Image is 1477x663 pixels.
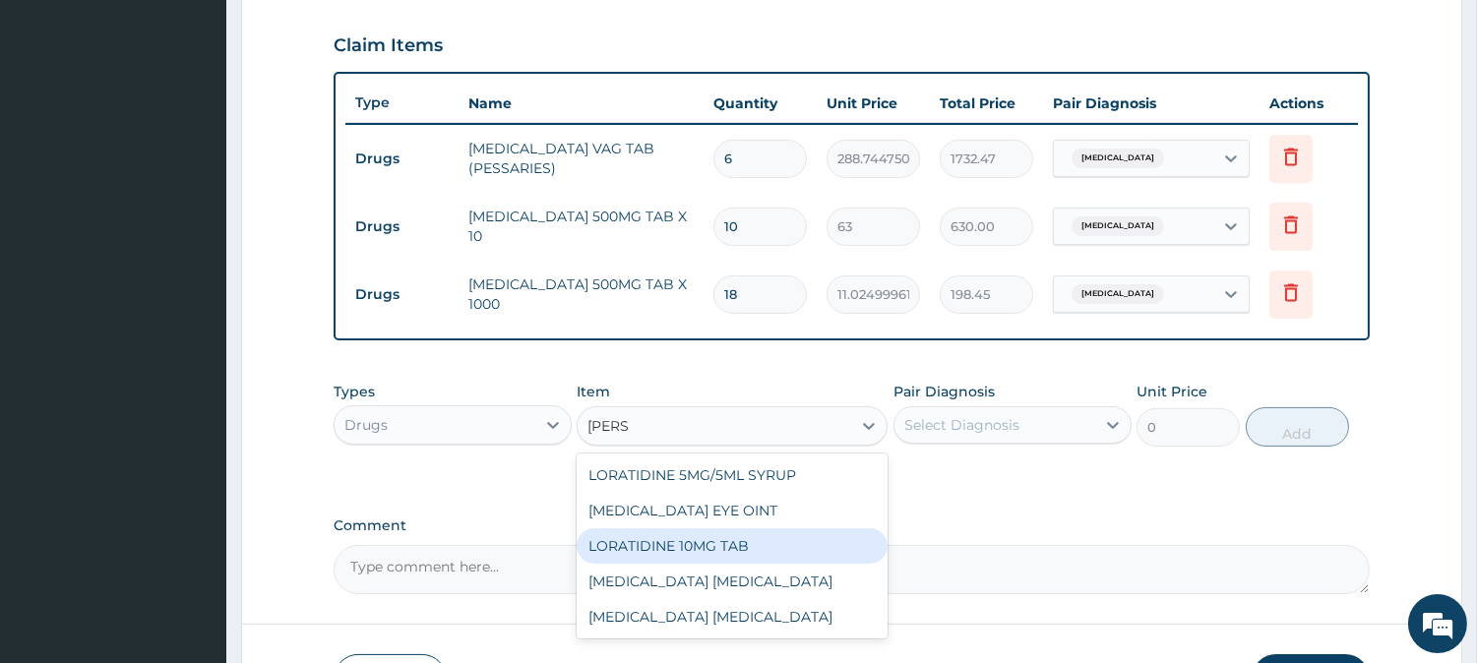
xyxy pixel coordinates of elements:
td: Drugs [345,141,459,177]
div: Chat with us now [102,110,331,136]
label: Pair Diagnosis [893,382,995,401]
div: Select Diagnosis [904,415,1019,435]
th: Unit Price [817,84,930,123]
td: Drugs [345,276,459,313]
th: Pair Diagnosis [1043,84,1260,123]
label: Item [577,382,610,401]
div: Drugs [344,415,388,435]
span: [MEDICAL_DATA] [1072,149,1164,168]
label: Comment [334,517,1370,534]
th: Quantity [704,84,817,123]
span: We're online! [114,204,272,402]
div: [MEDICAL_DATA] [MEDICAL_DATA] [577,564,888,599]
button: Add [1246,407,1349,447]
th: Type [345,85,459,121]
th: Actions [1260,84,1358,123]
img: d_794563401_company_1708531726252_794563401 [36,98,80,148]
textarea: Type your message and hit 'Enter' [10,449,375,517]
td: Drugs [345,209,459,245]
td: [MEDICAL_DATA] 500MG TAB X 10 [459,197,704,256]
label: Types [334,384,375,400]
span: [MEDICAL_DATA] [1072,216,1164,236]
span: [MEDICAL_DATA] [1072,284,1164,304]
div: LORATIDINE 5MG/5ML SYRUP [577,457,888,493]
div: LORATIDINE 10MG TAB [577,528,888,564]
h3: Claim Items [334,35,443,57]
div: Minimize live chat window [323,10,370,57]
th: Total Price [930,84,1043,123]
td: [MEDICAL_DATA] VAG TAB (PESSARIES) [459,129,704,188]
label: Unit Price [1137,382,1207,401]
td: [MEDICAL_DATA] 500MG TAB X 1000 [459,265,704,324]
div: [MEDICAL_DATA] [MEDICAL_DATA] [577,599,888,634]
th: Name [459,84,704,123]
div: [MEDICAL_DATA] EYE OINT [577,493,888,528]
